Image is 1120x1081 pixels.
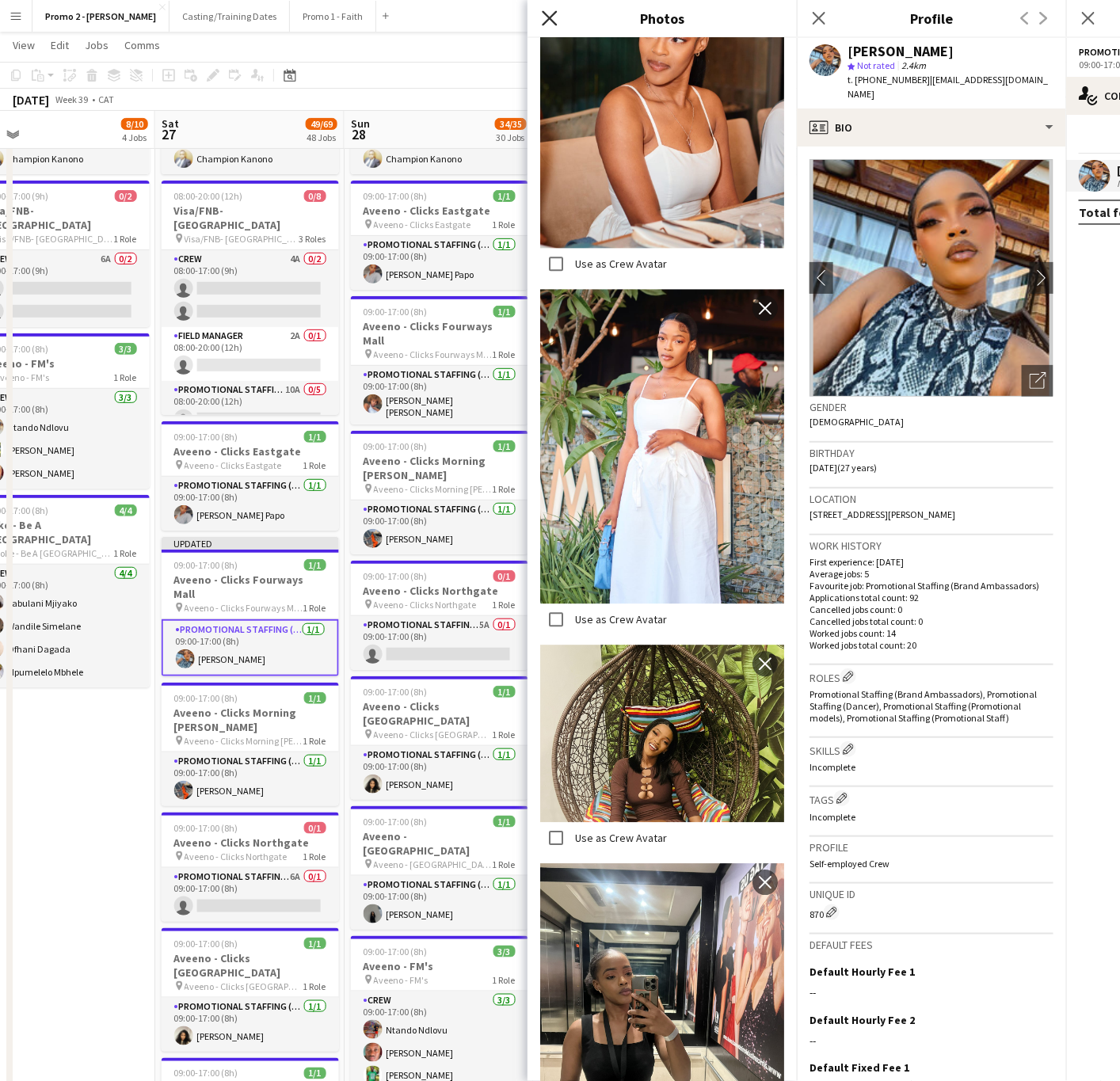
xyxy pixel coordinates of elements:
app-job-card: 09:00-17:00 (8h)1/1Aveeno - Clicks Eastgate Aveeno - Clicks Eastgate1 RolePromotional Staffing (B... [162,421,339,531]
span: 8/10 [121,118,148,130]
h3: Profile [797,8,1066,29]
span: 09:00-17:00 (8h) [364,816,428,828]
app-card-role: Promotional Staffing (Brand Ambassadors)1/109:00-17:00 (8h)[PERSON_NAME] Papo [351,236,528,290]
div: [PERSON_NAME] [848,44,954,59]
div: 09:00-17:00 (8h)1/1Aveeno - [GEOGRAPHIC_DATA] Aveeno - [GEOGRAPHIC_DATA]1 RolePromotional Staffin... [351,806,528,930]
span: 1 Role [114,233,137,245]
span: 09:00-17:00 (8h) [174,692,238,704]
h3: Aveeno - Clicks [GEOGRAPHIC_DATA] [162,951,339,980]
p: Cancelled jobs count: 0 [810,603,1053,615]
p: First experience: [DATE] [810,556,1053,568]
div: 4 Jobs [122,131,147,143]
div: Open photos pop-in [1022,365,1053,397]
div: 48 Jobs [307,131,337,143]
span: 09:00-17:00 (8h) [364,946,428,957]
span: 1 Role [303,602,326,614]
span: 1/1 [493,306,516,318]
p: Applications total count: 92 [810,592,1053,603]
h3: Default Hourly Fee 1 [810,965,915,979]
span: 1 Role [303,980,326,992]
h3: Aveeno - Clicks Morning [PERSON_NAME] [162,706,339,734]
span: 1 Role [493,729,516,740]
span: Aveeno - FM's [374,974,429,986]
span: 1/1 [493,816,516,828]
span: Aveeno - Clicks [GEOGRAPHIC_DATA] [374,729,493,740]
h3: Aveeno - FM's [351,959,528,973]
span: 4/4 [115,504,137,516]
a: Edit [44,35,75,55]
span: 1 Role [303,851,326,862]
div: 09:00-17:00 (8h)0/1Aveeno - Clicks Northgate Aveeno - Clicks Northgate1 RolePromotional Staffing ... [351,561,528,670]
h3: Aveeno - Clicks Eastgate [162,444,339,459]
app-job-card: 08:00-20:00 (12h)0/8Visa/FNB- [GEOGRAPHIC_DATA] Visa/FNB- [GEOGRAPHIC_DATA]3 RolesCrew4A0/208:00-... [162,181,339,415]
button: Promo 1 - Faith [290,1,376,32]
span: Aveeno - Clicks Northgate [374,599,477,611]
h3: Visa/FNB- [GEOGRAPHIC_DATA] [162,204,339,232]
h3: Default fees [810,938,1053,952]
span: 09:00-17:00 (8h) [174,431,238,443]
h3: Gender [810,400,1053,414]
app-card-role: Promotional Staffing (Brand Ambassadors)1/109:00-17:00 (8h)[PERSON_NAME] [PERSON_NAME] [351,366,528,424]
h3: Aveeno - Clicks Fourways Mall [162,573,339,601]
div: Updated09:00-17:00 (8h)1/1Aveeno - Clicks Fourways Mall Aveeno - Clicks Fourways Mall1 RolePromot... [162,537,339,676]
span: 3/3 [115,343,137,355]
p: Average jobs: 5 [810,568,1053,580]
app-card-role: Promotional Staffing (Brand Ambassadors)1/109:00-17:00 (8h)[PERSON_NAME] [162,998,339,1052]
div: 09:00-17:00 (8h)1/1Aveeno - Clicks [GEOGRAPHIC_DATA] Aveeno - Clicks [GEOGRAPHIC_DATA]1 RolePromo... [162,928,339,1052]
span: Sat [162,116,179,131]
span: 09:00-17:00 (8h) [364,570,428,582]
p: Self-employed Crew [810,858,1053,870]
span: t. [PHONE_NUMBER] [848,74,930,86]
div: [DATE] [13,92,49,108]
span: 09:00-17:00 (8h) [174,1068,238,1079]
span: 27 [159,125,179,143]
span: Aveeno - Clicks [GEOGRAPHIC_DATA] [185,980,303,992]
span: 1/1 [304,559,326,571]
span: 0/1 [304,822,326,834]
h3: Work history [810,539,1053,553]
p: Cancelled jobs total count: 0 [810,615,1053,627]
span: 1 Role [114,547,137,559]
h3: Aveeno - Clicks Morning [PERSON_NAME] [351,454,528,482]
span: 2.4km [898,59,929,71]
app-card-role: Crew4A0/208:00-17:00 (9h) [162,250,339,327]
a: Comms [118,35,166,55]
div: -- [810,985,1053,999]
span: Aveeno - Clicks Morning [PERSON_NAME] [374,483,493,495]
span: View [13,38,35,52]
span: Edit [51,38,69,52]
span: 1 Role [493,599,516,611]
app-card-role: Promotional Staffing (Brand Ambassadors)10A0/508:00-20:00 (12h) [162,381,339,527]
h3: Aveeno - Clicks Northgate [351,584,528,598]
h3: Default Fixed Fee 1 [810,1060,909,1075]
app-card-role: Promotional Staffing (Brand Ambassadors)1/109:00-17:00 (8h)[PERSON_NAME] [351,746,528,800]
h3: Location [810,492,1053,506]
app-card-role: Promotional Staffing (Brand Ambassadors)1/109:00-17:00 (8h)[PERSON_NAME] Papo [162,477,339,531]
app-job-card: 09:00-17:00 (8h)1/1Aveeno - Clicks Morning [PERSON_NAME] Aveeno - Clicks Morning [PERSON_NAME]1 R... [162,683,339,806]
label: Use as Crew Avatar [572,831,667,845]
button: Casting/Training Dates [170,1,290,32]
span: 1/1 [304,692,326,704]
span: Aveeno - Clicks Fourways Mall [185,602,303,614]
div: 870 [810,904,1053,920]
h3: Default Hourly Fee 2 [810,1013,915,1027]
app-card-role: Promotional Staffing (Brand Ambassadors)6A0/109:00-17:00 (8h) [162,868,339,922]
span: 1 Role [493,858,516,870]
p: Incomplete [810,811,1053,823]
app-card-role: Promotional Staffing (Brand Ambassadors)1/109:00-17:00 (8h)[PERSON_NAME] [351,876,528,930]
p: Worked jobs total count: 20 [810,639,1053,651]
img: Crew avatar or photo [810,159,1053,397]
p: Favourite job: Promotional Staffing (Brand Ambassadors) [810,580,1053,592]
span: Aveeno - [GEOGRAPHIC_DATA] [374,858,493,870]
div: Updated [162,537,339,550]
div: CAT [98,93,114,105]
app-card-role: Promotional Staffing (Brand Ambassadors)5A0/109:00-17:00 (8h) [351,616,528,670]
app-job-card: 09:00-17:00 (8h)1/1Aveeno - Clicks [GEOGRAPHIC_DATA] Aveeno - Clicks [GEOGRAPHIC_DATA]1 RolePromo... [351,676,528,800]
app-job-card: 09:00-17:00 (8h)1/1Aveeno - Clicks Morning [PERSON_NAME] Aveeno - Clicks Morning [PERSON_NAME]1 R... [351,431,528,554]
span: 09:00-17:00 (8h) [364,686,428,698]
div: 09:00-17:00 (8h)1/1Aveeno - Clicks Eastgate Aveeno - Clicks Eastgate1 RolePromotional Staffing (B... [351,181,528,290]
a: Jobs [78,35,115,55]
